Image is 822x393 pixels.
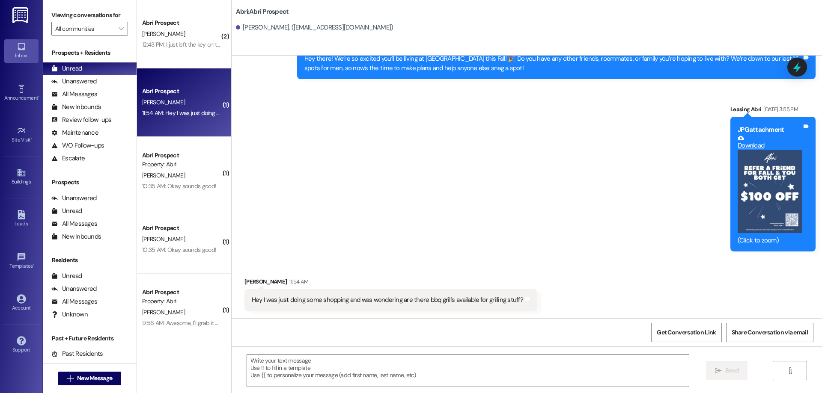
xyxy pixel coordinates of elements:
label: Viewing conversations for [51,9,128,22]
div: (Click to zoom) [738,236,802,245]
div: 11:54 AM [287,277,308,286]
div: 12:43 PM: I just left the key on the kitchen counter along with the white glove expectation packet. [142,41,379,48]
span: • [38,94,39,100]
div: Hey there! We’re so excited you’ll be living at [GEOGRAPHIC_DATA] this Fall! 🎉 Do you have any ot... [304,54,802,73]
a: Leads [4,207,39,230]
span: • [33,262,34,268]
a: Account [4,292,39,315]
div: Unknown [51,310,88,319]
div: Escalate [51,154,85,163]
div: Unanswered [51,194,97,203]
input: All communities [55,22,114,35]
div: Abri Prospect [142,87,221,96]
div: 10:35 AM: Okay sounds good! [142,182,216,190]
button: Share Conversation via email [726,323,813,342]
div: New Inbounds [51,103,101,112]
span: [PERSON_NAME] [142,98,185,106]
span: Send [725,366,739,375]
div: Hey I was just doing some shopping and was wondering are there bbq grill's available for grilling... [252,295,523,304]
div: Unread [51,207,82,216]
a: Download [738,135,802,150]
div: [PERSON_NAME]. ([EMAIL_ADDRESS][DOMAIN_NAME]) [236,23,393,32]
i:  [787,367,793,374]
span: New Message [77,374,112,383]
div: Unanswered [51,284,97,293]
div: Unread [51,272,82,281]
img: ResiDesk Logo [12,7,30,23]
div: Abri Prospect [142,224,221,233]
span: Get Conversation Link [657,328,716,337]
div: Unread [51,64,82,73]
div: Abri Prospect [142,151,221,160]
i:  [119,25,123,32]
i:  [715,367,721,374]
div: Residents [43,256,137,265]
div: All Messages [51,90,97,99]
div: All Messages [51,219,97,228]
a: Buildings [4,165,39,189]
button: Zoom image [738,150,802,233]
div: Abri Prospect [142,18,221,27]
span: [PERSON_NAME] [142,30,185,38]
div: Abri Prospect [142,288,221,297]
div: Past Residents [51,349,103,358]
i:  [67,375,74,382]
a: Templates • [4,250,39,273]
div: Maintenance [51,128,98,137]
div: WO Follow-ups [51,141,104,150]
span: [PERSON_NAME] [142,171,185,179]
span: Share Conversation via email [732,328,808,337]
button: Send [706,361,748,380]
div: 10:35 AM: Okay sounds good! [142,246,216,254]
div: Prospects + Residents [43,48,137,57]
div: Property: Abri [142,160,221,169]
b: Abri: Abri Prospect [236,7,289,16]
b: JPG attachment [738,125,784,134]
div: [DATE] 3:55 PM [761,105,798,114]
a: Site Visit • [4,124,39,147]
div: New Inbounds [51,232,101,241]
div: Prospects [43,178,137,187]
button: New Message [58,372,122,385]
a: Support [4,334,39,357]
div: 11:54 AM: Hey I was just doing some shopping and was wondering are there bbq grill's available fo... [142,109,417,117]
div: All Messages [51,297,97,306]
span: [PERSON_NAME] [142,308,185,316]
a: Inbox [4,39,39,62]
span: [PERSON_NAME] [142,235,185,243]
div: Past + Future Residents [43,334,137,343]
div: [PERSON_NAME] [244,277,537,289]
div: 9:56 AM: Awesome, I'll grab it when I check in [DATE]! [142,319,272,327]
button: Get Conversation Link [651,323,721,342]
div: Property: Abri [142,297,221,306]
div: Review follow-ups [51,115,111,124]
span: • [31,136,32,142]
div: Leasing Abri [730,105,816,117]
div: Unanswered [51,77,97,86]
